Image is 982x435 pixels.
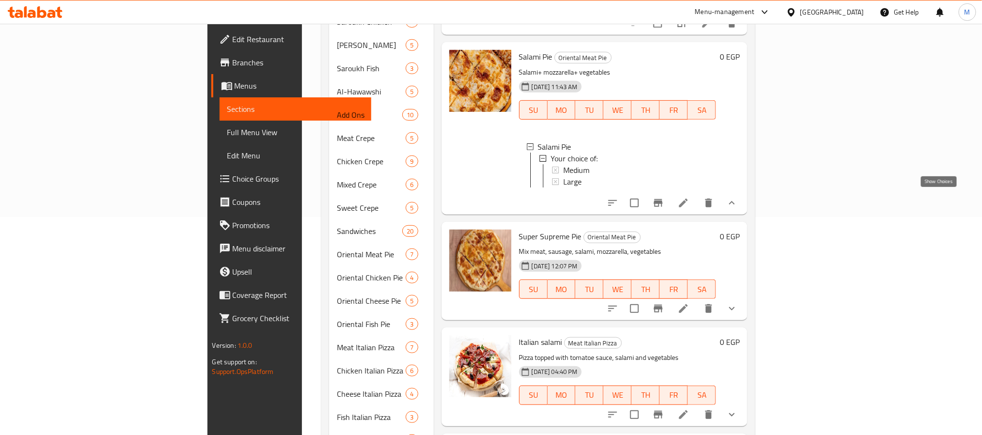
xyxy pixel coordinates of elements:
div: Oriental Meat Pie [337,249,406,260]
button: TH [632,386,660,405]
span: Branches [233,57,364,68]
div: Chicken Crepe9 [329,150,434,173]
div: Oriental Cheese Pie [337,295,406,307]
button: TU [575,100,603,120]
button: sort-choices [601,403,624,426]
button: SA [688,100,716,120]
button: delete [697,403,720,426]
span: SU [523,282,544,296]
div: Add Ons10 [329,103,434,126]
div: items [406,86,418,97]
span: [DATE] 04:40 PM [528,367,582,376]
span: SA [692,282,712,296]
button: show more [720,191,744,215]
button: FR [660,386,688,405]
span: [DATE] 12:07 PM [528,262,582,271]
span: Upsell [233,266,364,278]
span: TH [635,103,656,117]
div: Meat Italian Pizza [564,337,622,349]
div: Add Ons [337,109,403,121]
span: MO [552,388,572,402]
div: [GEOGRAPHIC_DATA] [800,7,864,17]
div: Fish Italian Pizza [337,411,406,423]
a: Edit menu item [678,303,689,314]
div: items [406,132,418,144]
span: Meat Crepe [337,132,406,144]
div: Sandwiches20 [329,219,434,243]
button: SA [688,386,716,405]
span: Full Menu View [227,126,364,138]
span: 20 [403,227,417,236]
h6: 0 EGP [720,230,740,243]
span: Edit Restaurant [233,33,364,45]
span: MO [552,103,572,117]
span: TH [635,388,656,402]
button: TH [632,280,660,299]
img: Italian salami [449,335,511,397]
span: 4 [406,389,417,399]
button: SA [688,280,716,299]
span: 5 [406,87,417,96]
div: items [406,249,418,260]
span: FR [664,388,684,402]
span: SA [692,388,712,402]
div: items [406,272,418,283]
span: TH [635,282,656,296]
div: Sandwiches [337,225,403,237]
svg: Show Choices [726,409,738,420]
div: Meat Crepe5 [329,126,434,150]
div: Saroukh Cheese [337,39,406,51]
img: Salami Pie [449,50,511,112]
div: items [406,411,418,423]
a: Sections [220,97,371,121]
span: Saroukh Fish [337,62,406,74]
span: Mixed Crepe [337,179,406,190]
span: [PERSON_NAME] [337,39,406,51]
div: Sweet Crepe5 [329,196,434,219]
span: Oriental Meat Pie [555,52,611,63]
div: items [406,179,418,190]
div: Cheese Italian Pizza [337,388,406,400]
div: items [406,155,418,167]
p: Salami+ mozzarella+ vegetables [519,66,716,78]
div: items [402,109,418,121]
span: 10 [403,110,417,120]
span: Medium [563,164,589,176]
span: Al-Hawawshi [337,86,406,97]
a: Upsell [211,260,371,283]
span: 7 [406,250,417,259]
span: FR [664,103,684,117]
span: Version: [212,339,236,352]
span: Meat Italian Pizza [337,342,406,353]
div: Oriental Cheese Pie5 [329,289,434,312]
button: Branch-specific-item [647,403,670,426]
a: Coverage Report [211,283,371,307]
span: Coverage Report [233,289,364,301]
span: SA [692,103,712,117]
a: Promotions [211,214,371,237]
span: Sections [227,103,364,115]
a: Coupons [211,190,371,214]
span: TU [579,388,600,402]
div: items [406,365,418,376]
button: WE [603,280,632,299]
span: Super Supreme Pie [519,229,582,244]
a: Edit menu item [678,197,689,209]
div: Chicken Italian Pizza [337,365,406,376]
span: Grocery Checklist [233,312,364,324]
button: sort-choices [601,297,624,320]
button: Branch-specific-item [647,297,670,320]
span: Salami Pie [519,49,553,64]
button: TU [575,280,603,299]
span: [DATE] 11:43 AM [528,82,582,92]
a: Full Menu View [220,121,371,144]
span: TU [579,282,600,296]
div: items [406,318,418,330]
span: Sweet Crepe [337,202,406,214]
div: Al-Hawawshi5 [329,80,434,103]
div: Chicken Crepe [337,155,406,167]
div: Cheese Italian Pizza4 [329,382,434,405]
div: items [406,342,418,353]
div: Meat Italian Pizza7 [329,336,434,359]
span: 1.0.0 [238,339,253,352]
